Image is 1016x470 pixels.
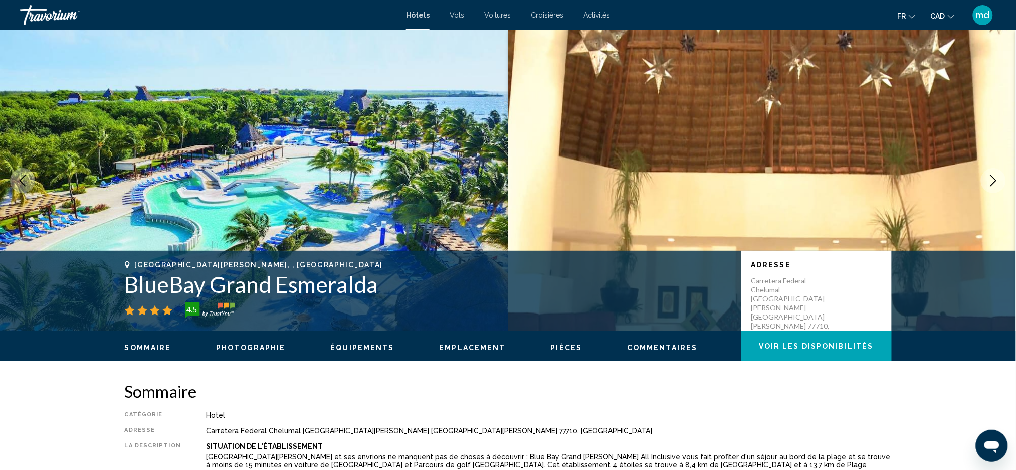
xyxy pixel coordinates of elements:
span: Photographie [216,344,285,352]
button: Pièces [551,343,582,352]
a: Voitures [484,11,511,19]
span: [GEOGRAPHIC_DATA][PERSON_NAME], , [GEOGRAPHIC_DATA] [135,261,383,269]
div: Adresse [125,427,181,435]
div: 4.5 [182,303,202,316]
h1: BlueBay Grand Esmeralda [125,271,731,297]
button: Équipements [331,343,394,352]
iframe: Bouton de lancement de la fenêtre de messagerie [976,430,1008,462]
button: Previous image [10,168,35,193]
p: Adresse [751,261,882,269]
span: md [976,10,990,20]
button: Voir les disponibilités [741,331,892,361]
a: Activités [583,11,610,19]
span: Équipements [331,344,394,352]
span: CAD [931,12,945,20]
a: Croisières [531,11,563,19]
div: Catégorie [125,411,181,419]
a: Travorium [20,5,396,25]
h2: Sommaire [125,381,892,401]
img: trustyou-badge-hor.svg [185,302,235,319]
span: Commentaires [627,344,697,352]
span: Sommaire [125,344,171,352]
span: Pièces [551,344,582,352]
a: Hôtels [406,11,430,19]
div: Carretera Federal Chelumal [GEOGRAPHIC_DATA][PERSON_NAME] [GEOGRAPHIC_DATA][PERSON_NAME] 77710, [... [206,427,892,435]
span: fr [898,12,906,20]
span: Emplacement [440,344,506,352]
button: Sommaire [125,343,171,352]
button: Emplacement [440,343,506,352]
p: Carretera Federal Chelumal [GEOGRAPHIC_DATA][PERSON_NAME] [GEOGRAPHIC_DATA][PERSON_NAME] 77710, [... [751,276,832,340]
button: Next image [981,168,1006,193]
button: Change language [898,9,916,23]
button: Change currency [931,9,955,23]
b: Situation De L'établissement [206,442,323,450]
div: Hotel [206,411,892,419]
a: Vols [450,11,464,19]
button: User Menu [970,5,996,26]
button: Commentaires [627,343,697,352]
button: Photographie [216,343,285,352]
span: Voir les disponibilités [759,343,873,351]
